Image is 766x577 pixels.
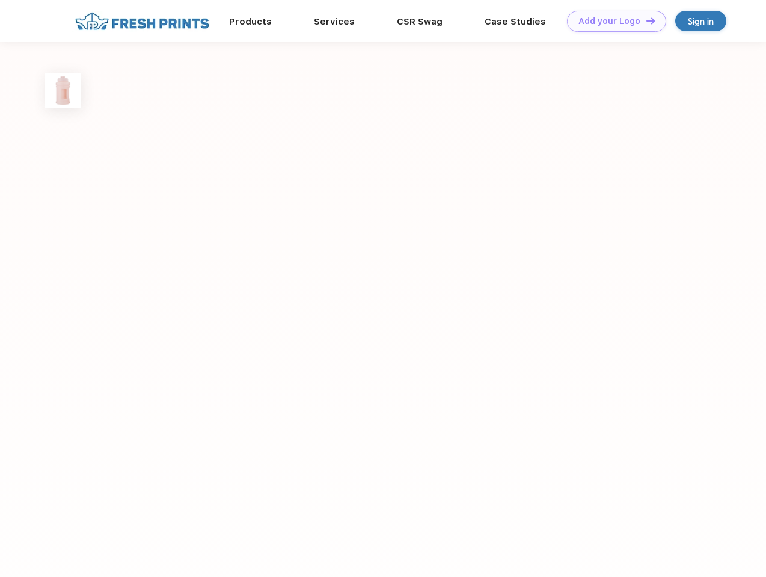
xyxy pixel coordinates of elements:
div: Sign in [688,14,714,28]
img: func=resize&h=100 [45,73,81,108]
a: Products [229,16,272,27]
div: Add your Logo [578,16,640,26]
img: DT [646,17,655,24]
a: Sign in [675,11,726,31]
img: fo%20logo%202.webp [72,11,213,32]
